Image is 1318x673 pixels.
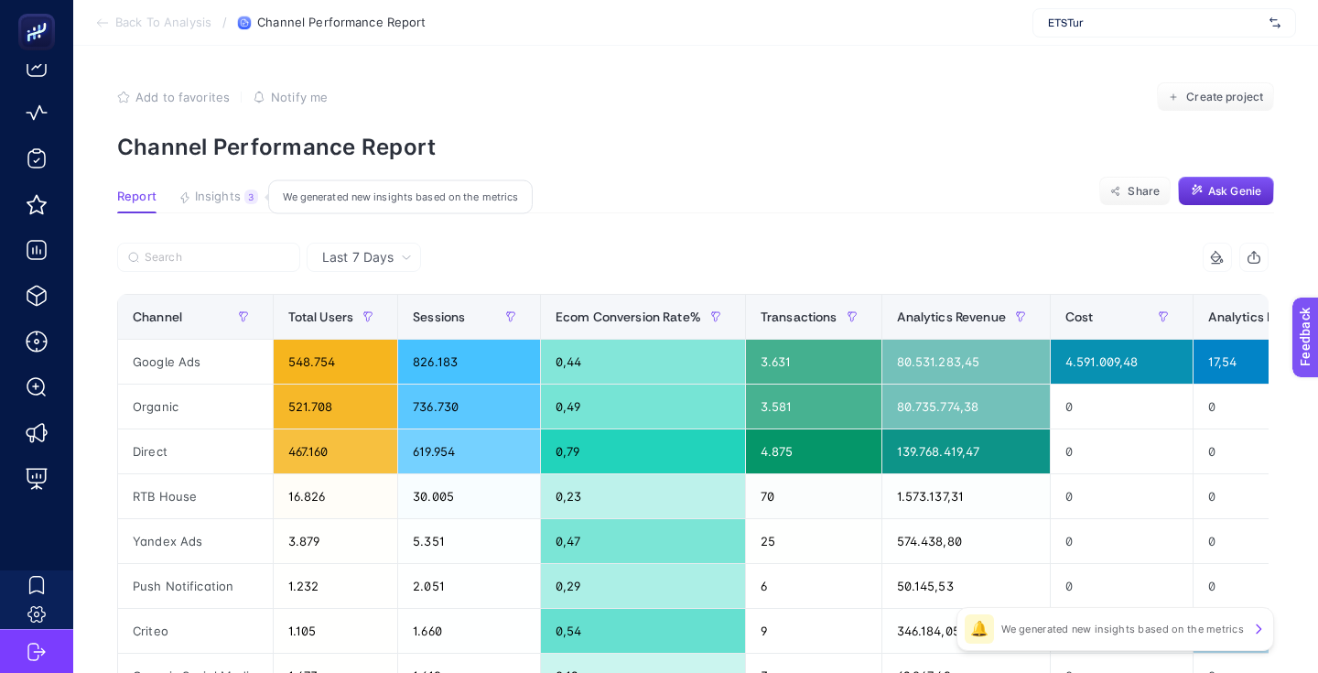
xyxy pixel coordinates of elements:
div: 70 [746,474,881,518]
div: Yandex Ads [118,519,273,563]
div: 0 [1051,385,1193,429]
p: We generated new insights based on the metrics [1001,622,1244,636]
div: 0 [1051,519,1193,563]
div: 4.591.009,48 [1051,340,1193,384]
div: 736.730 [398,385,540,429]
div: 3.631 [746,340,881,384]
span: / [222,15,227,29]
div: Google Ads [118,340,273,384]
span: Channel [133,309,182,324]
span: Total Users [288,309,354,324]
div: 548.754 [274,340,398,384]
span: Last 7 Days [322,248,394,266]
div: 1.660 [398,609,540,653]
div: 25 [746,519,881,563]
div: 30.005 [398,474,540,518]
div: 346.184,05 [882,609,1050,653]
span: Share [1128,184,1160,199]
div: 🔔 [965,614,994,644]
div: 0,79 [541,429,745,473]
span: Back To Analysis [115,16,211,30]
div: 0,44 [541,340,745,384]
div: 4.875 [746,429,881,473]
span: Channel Performance Report [257,16,426,30]
span: Create project [1186,90,1263,104]
div: Push Notification [118,564,273,608]
input: Search [145,251,289,265]
button: Create project [1157,82,1274,112]
button: Share [1099,177,1171,206]
div: 6 [746,564,881,608]
div: 80.735.774,38 [882,385,1050,429]
div: 521.708 [274,385,398,429]
div: 3.581 [746,385,881,429]
span: Notify me [271,90,328,104]
div: Organic [118,385,273,429]
span: Analytics Revenue [897,309,1006,324]
span: Add to favorites [135,90,230,104]
button: Ask Genie [1178,177,1274,206]
div: 3 [244,190,258,204]
span: Ask Genie [1208,184,1261,199]
div: 574.438,80 [882,519,1050,563]
div: 0,49 [541,385,745,429]
div: 1.573.137,31 [882,474,1050,518]
span: Feedback [11,5,70,20]
div: 0 [1051,429,1193,473]
div: 9 [746,609,881,653]
div: 80.531.283,45 [882,340,1050,384]
button: Add to favorites [117,90,230,104]
img: svg%3e [1269,14,1280,32]
span: ETSTur [1048,16,1262,30]
span: Ecom Conversion Rate% [556,309,701,324]
div: 0,54 [541,609,745,653]
div: 826.183 [398,340,540,384]
div: RTB House [118,474,273,518]
div: Direct [118,429,273,473]
div: 0 [1051,474,1193,518]
button: Notify me [253,90,328,104]
div: 0,23 [541,474,745,518]
div: We generated new insights based on the metrics [268,180,533,214]
div: 0,29 [541,564,745,608]
div: 1.232 [274,564,398,608]
div: 467.160 [274,429,398,473]
div: 16.826 [274,474,398,518]
div: 3.879 [274,519,398,563]
div: 0,47 [541,519,745,563]
span: Sessions [413,309,465,324]
p: Channel Performance Report [117,134,1274,160]
span: Transactions [761,309,837,324]
span: Analytics ROAS [1208,309,1301,324]
div: Criteo [118,609,273,653]
span: Report [117,190,157,204]
div: 50.145,53 [882,564,1050,608]
div: 1.105 [274,609,398,653]
span: Insights [195,190,241,204]
div: 5.351 [398,519,540,563]
div: 619.954 [398,429,540,473]
div: 139.768.419,47 [882,429,1050,473]
div: 0 [1051,564,1193,608]
div: 2.051 [398,564,540,608]
span: Cost [1065,309,1094,324]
